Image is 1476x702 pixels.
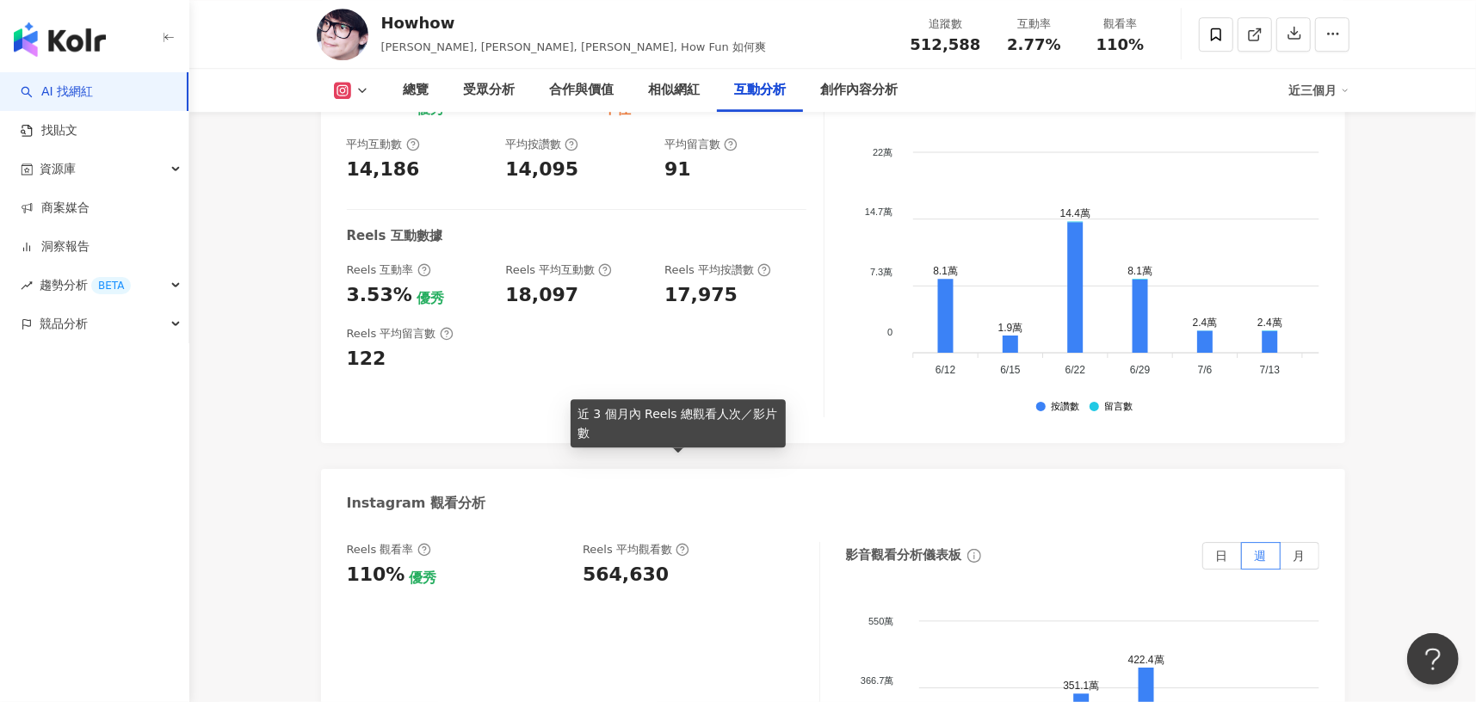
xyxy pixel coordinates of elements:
div: 14,186 [347,157,420,183]
tspan: 0 [887,327,892,337]
div: 優秀 [417,289,444,308]
span: info-circle [965,546,984,565]
tspan: 366.7萬 [860,675,893,686]
div: 平均按讚數 [505,137,578,152]
span: 月 [1294,549,1306,563]
div: Instagram 觀看分析 [347,494,486,513]
tspan: 7/6 [1198,364,1213,376]
a: 找貼文 [21,122,77,139]
span: [PERSON_NAME], [PERSON_NAME], [PERSON_NAME], How Fun 如何爽 [381,40,767,53]
a: searchAI 找網紅 [21,83,93,101]
div: 總覽 [404,80,429,101]
div: 受眾分析 [464,80,516,101]
div: 110% [347,562,405,588]
tspan: 550萬 [868,616,893,626]
div: 18,097 [505,282,578,309]
tspan: 7/13 [1260,364,1281,376]
div: 14,095 [505,157,578,183]
div: Howhow [381,12,767,34]
tspan: 6/29 [1130,364,1151,376]
div: Reels 平均留言數 [347,326,454,342]
div: 觀看率 [1088,15,1153,33]
div: 近三個月 [1289,77,1349,104]
div: 互動分析 [735,80,787,101]
div: Reels 平均互動數 [505,262,612,278]
div: 追蹤數 [911,15,981,33]
tspan: 14.7萬 [865,206,892,217]
div: Reels 觀看率 [347,542,431,557]
div: 影音觀看分析儀表板 [846,546,962,564]
span: 110% [1096,36,1145,53]
tspan: 6/15 [1001,364,1022,376]
div: 優秀 [409,569,436,588]
span: 競品分析 [40,305,88,343]
div: Reels 互動數據 [347,227,442,245]
tspan: 22萬 [873,147,892,157]
img: logo [14,22,106,57]
div: 合作與價值 [550,80,614,101]
span: 日 [1216,549,1228,563]
div: Reels 互動率 [347,262,431,278]
span: 週 [1255,549,1267,563]
div: 91 [664,157,691,183]
div: 創作內容分析 [821,80,899,101]
div: 564,630 [583,562,669,588]
span: 資源庫 [40,150,76,188]
tspan: 7.3萬 [870,267,892,277]
div: 122 [347,346,386,373]
span: 趨勢分析 [40,266,131,305]
div: 按讚數 [1051,402,1079,413]
div: 留言數 [1104,402,1133,413]
iframe: Help Scout Beacon - Open [1407,633,1459,685]
div: 相似網紅 [649,80,701,101]
div: 互動率 [1002,15,1067,33]
a: 洞察報告 [21,238,90,256]
div: 3.53% [347,282,412,309]
div: 17,975 [664,282,738,309]
tspan: 6/12 [936,364,956,376]
span: 2.77% [1007,36,1060,53]
div: Reels 平均按讚數 [664,262,771,278]
img: KOL Avatar [317,9,368,60]
div: BETA [91,277,131,294]
span: 512,588 [911,35,981,53]
div: 平均互動數 [347,137,420,152]
div: 平均留言數 [664,137,738,152]
tspan: 6/22 [1065,364,1086,376]
div: Reels 平均觀看數 [583,542,689,557]
div: 近 3 個月內 Reels 總觀看人次／影片數 [571,399,786,447]
span: rise [21,280,33,292]
a: 商案媒合 [21,200,90,217]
